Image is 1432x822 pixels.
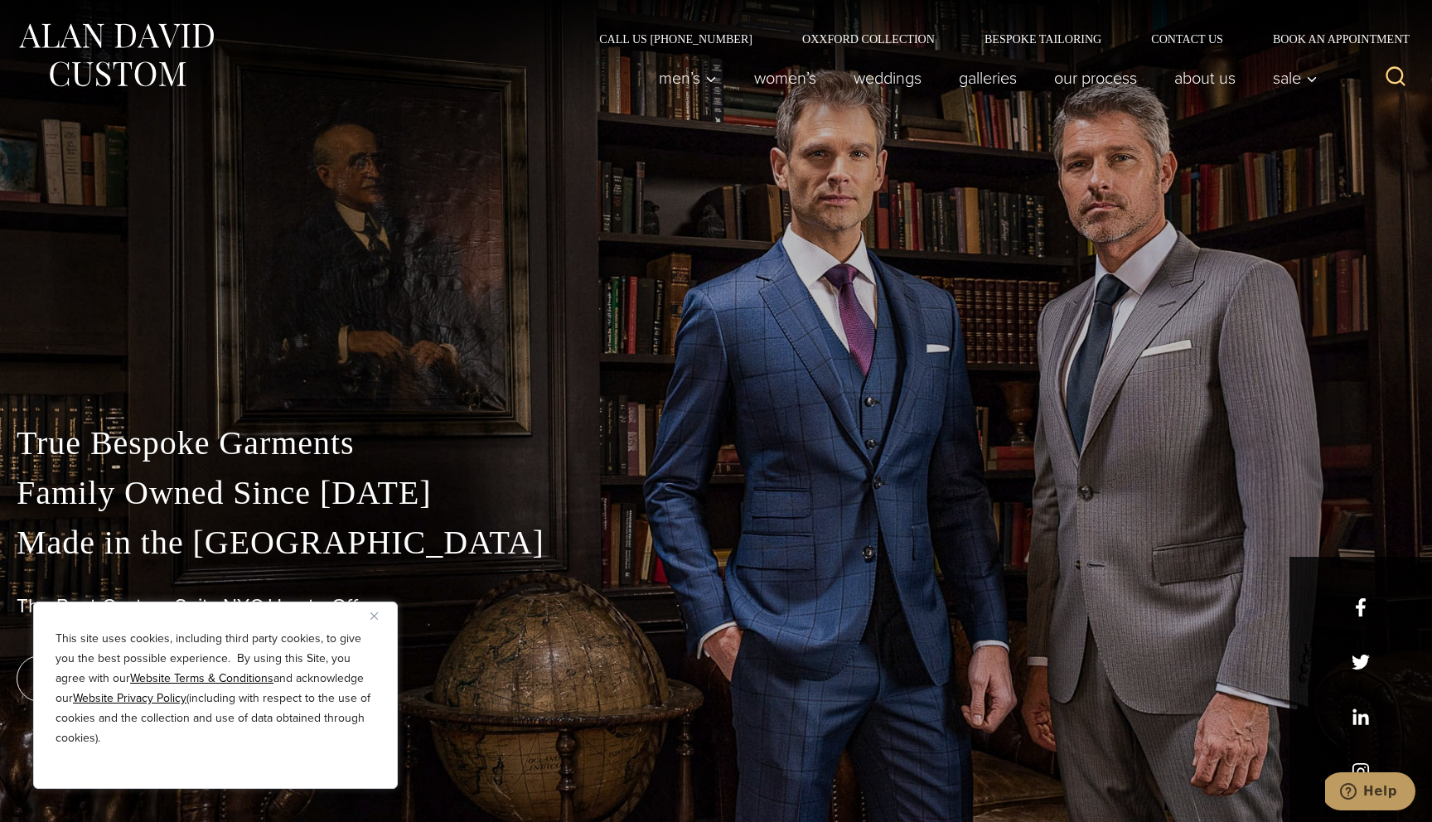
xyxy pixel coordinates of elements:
[1126,33,1248,45] a: Contact Us
[130,670,273,687] a: Website Terms & Conditions
[777,33,960,45] a: Oxxford Collection
[370,606,390,626] button: Close
[370,612,378,620] img: Close
[1248,33,1415,45] a: Book an Appointment
[574,33,1415,45] nav: Secondary Navigation
[574,33,777,45] a: Call Us [PHONE_NUMBER]
[17,594,1415,618] h1: The Best Custom Suits NYC Has to Offer
[73,689,186,707] a: Website Privacy Policy
[17,655,249,702] a: book an appointment
[641,61,736,94] button: Men’s sub menu toggle
[1036,61,1156,94] a: Our Process
[1376,58,1415,98] button: View Search Form
[941,61,1036,94] a: Galleries
[56,629,375,748] p: This site uses cookies, including third party cookies, to give you the best possible experience. ...
[736,61,835,94] a: Women’s
[17,418,1415,568] p: True Bespoke Garments Family Owned Since [DATE] Made in the [GEOGRAPHIC_DATA]
[1156,61,1255,94] a: About Us
[1325,772,1415,814] iframe: Opens a widget where you can chat to one of our agents
[1255,61,1327,94] button: Sale sub menu toggle
[835,61,941,94] a: weddings
[641,61,1327,94] nav: Primary Navigation
[960,33,1126,45] a: Bespoke Tailoring
[17,18,215,92] img: Alan David Custom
